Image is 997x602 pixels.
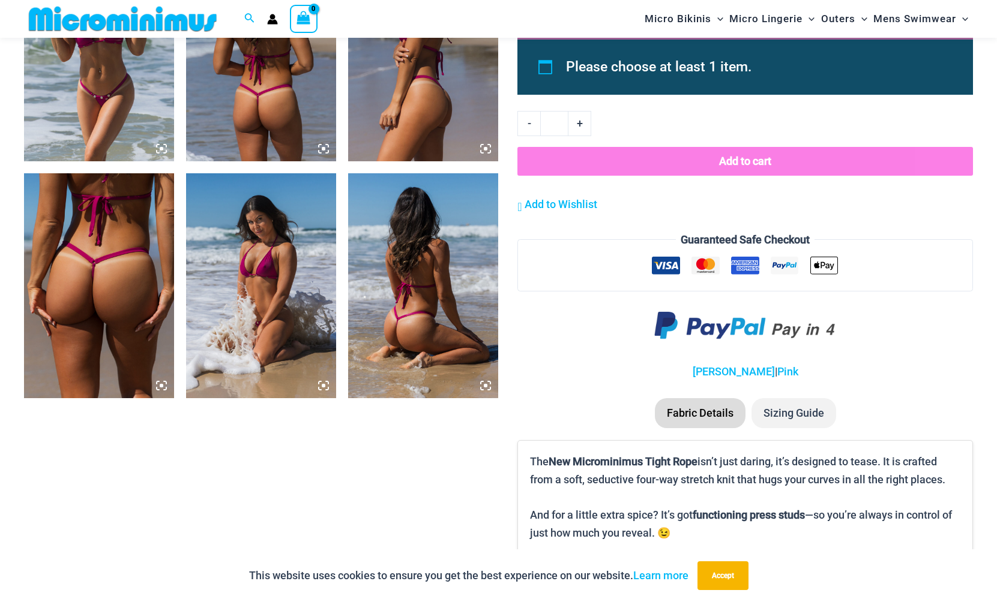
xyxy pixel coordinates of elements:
[693,508,805,521] b: functioning press studs
[697,561,749,590] button: Accept
[24,173,174,398] img: Tight Rope Pink 319 4212 Micro
[249,567,688,585] p: This website uses cookies to ensure you get the best experience on our website.
[956,4,968,34] span: Menu Toggle
[633,569,688,582] a: Learn more
[693,365,775,378] a: [PERSON_NAME]
[525,198,597,210] span: Add to Wishlist
[348,173,498,398] img: Tight Rope Pink 319 Top 4212 Micro
[821,4,855,34] span: Outers
[517,195,597,213] a: Add to Wishlist
[186,173,336,398] img: Tight Rope Pink 319 Top 4212 Micro
[530,453,960,542] p: The isn’t just daring, it’s designed to tease. It is crafted from a soft, seductive four-way stre...
[517,147,973,176] button: Add to cart
[642,4,726,34] a: Micro BikinisMenu ToggleMenu Toggle
[818,4,870,34] a: OutersMenu ToggleMenu Toggle
[676,231,815,249] legend: Guaranteed Safe Checkout
[267,14,278,25] a: Account icon link
[655,398,745,428] li: Fabric Details
[645,4,711,34] span: Micro Bikinis
[517,111,540,136] a: -
[752,398,836,428] li: Sizing Guide
[855,4,867,34] span: Menu Toggle
[873,4,956,34] span: Mens Swimwear
[568,111,591,136] a: +
[549,455,697,468] b: New Microminimus Tight Rope
[711,4,723,34] span: Menu Toggle
[777,365,798,378] a: Pink
[729,4,803,34] span: Micro Lingerie
[290,5,318,32] a: View Shopping Cart, empty
[517,363,973,381] p: |
[726,4,818,34] a: Micro LingerieMenu ToggleMenu Toggle
[803,4,815,34] span: Menu Toggle
[640,2,973,36] nav: Site Navigation
[244,11,255,26] a: Search icon link
[870,4,971,34] a: Mens SwimwearMenu ToggleMenu Toggle
[540,111,568,136] input: Product quantity
[566,53,945,81] li: Please choose at least 1 item.
[24,5,221,32] img: MM SHOP LOGO FLAT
